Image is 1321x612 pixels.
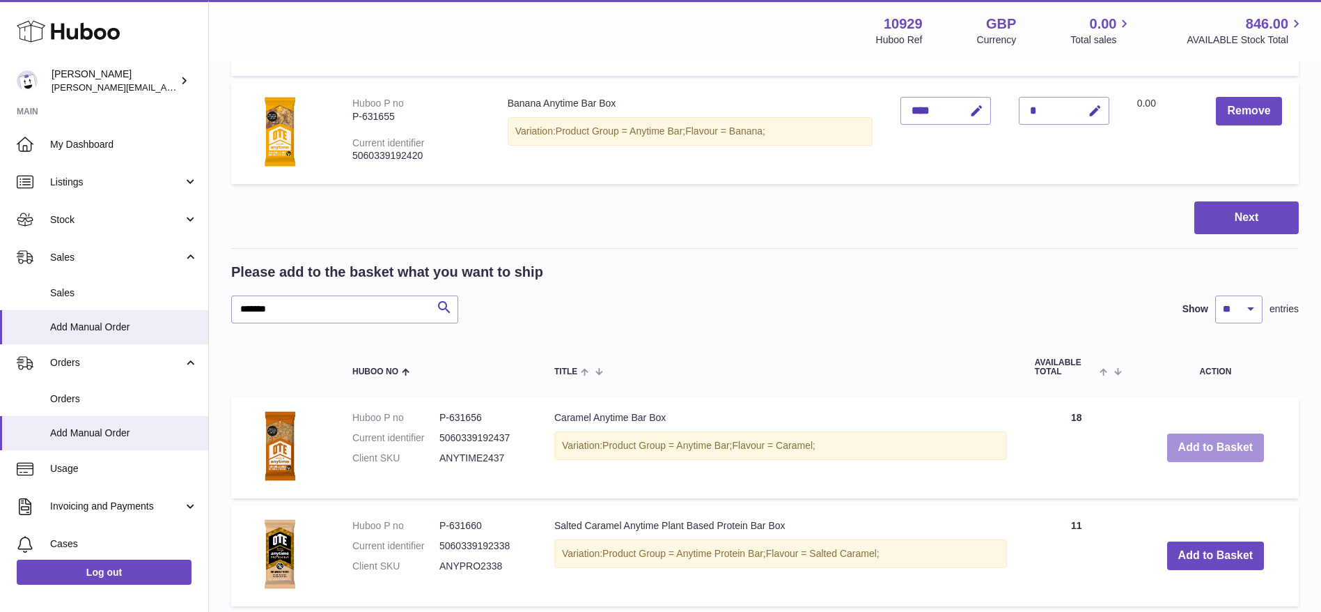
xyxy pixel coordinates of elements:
[1132,344,1299,390] th: Action
[352,149,480,162] div: 5060339192420
[352,137,425,148] div: Current identifier
[439,452,526,465] dd: ANYTIME2437
[1246,15,1288,33] span: 846.00
[1090,15,1117,33] span: 0.00
[50,500,183,513] span: Invoicing and Payments
[1187,33,1304,47] span: AVAILABLE Stock Total
[1021,397,1132,498] td: 18
[352,560,439,573] dt: Client SKU
[1194,201,1299,234] button: Next
[766,548,880,559] span: Flavour = Salted Caramel;
[1167,434,1265,462] button: Add to Basket
[1187,15,1304,47] a: 846.00 AVAILABLE Stock Total
[1167,542,1265,570] button: Add to Basket
[556,125,685,137] span: Product Group = Anytime Bar;
[1070,15,1132,47] a: 0.00 Total sales
[52,82,279,93] span: [PERSON_NAME][EMAIL_ADDRESS][DOMAIN_NAME]
[554,367,577,376] span: Title
[352,411,439,424] dt: Huboo P no
[50,176,183,189] span: Listings
[439,411,526,424] dd: P-631656
[50,462,198,475] span: Usage
[540,397,1021,498] td: Caramel Anytime Bar Box
[50,356,183,369] span: Orders
[50,213,183,227] span: Stock
[732,440,815,451] span: Flavour = Caramel;
[50,392,198,406] span: Orders
[439,540,526,553] dd: 5060339192338
[52,68,177,94] div: [PERSON_NAME]
[1182,303,1208,316] label: Show
[245,97,315,167] img: Banana Anytime Bar Box
[1216,97,1281,125] button: Remove
[986,15,1016,33] strong: GBP
[17,560,191,585] a: Log out
[352,110,480,123] div: P-631655
[50,537,198,551] span: Cases
[540,505,1021,606] td: Salted Caramel Anytime Plant Based Protein Bar Box
[876,33,923,47] div: Huboo Ref
[1137,98,1156,109] span: 0.00
[439,560,526,573] dd: ANYPRO2338
[602,440,732,451] span: Product Group = Anytime Bar;
[50,321,198,334] span: Add Manual Order
[352,367,398,376] span: Huboo no
[554,540,1007,568] div: Variation:
[554,431,1007,460] div: Variation:
[50,251,183,264] span: Sales
[1070,33,1132,47] span: Total sales
[50,286,198,300] span: Sales
[352,431,439,445] dt: Current identifier
[977,33,1017,47] div: Currency
[50,138,198,151] span: My Dashboard
[1269,303,1299,316] span: entries
[245,411,315,481] img: Caramel Anytime Bar Box
[245,519,315,589] img: Salted Caramel Anytime Plant Based Protein Bar Box
[494,83,886,184] td: Banana Anytime Bar Box
[685,125,765,137] span: Flavour = Banana;
[1035,358,1097,376] span: AVAILABLE Total
[508,117,873,146] div: Variation:
[352,452,439,465] dt: Client SKU
[352,519,439,533] dt: Huboo P no
[884,15,923,33] strong: 10929
[50,427,198,440] span: Add Manual Order
[231,263,543,282] h2: Please add to the basket what you want to ship
[352,540,439,553] dt: Current identifier
[17,70,38,91] img: thomas@otesports.co.uk
[1021,505,1132,606] td: 11
[439,519,526,533] dd: P-631660
[602,548,766,559] span: Product Group = Anytime Protein Bar;
[352,98,404,109] div: Huboo P no
[439,431,526,445] dd: 5060339192437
